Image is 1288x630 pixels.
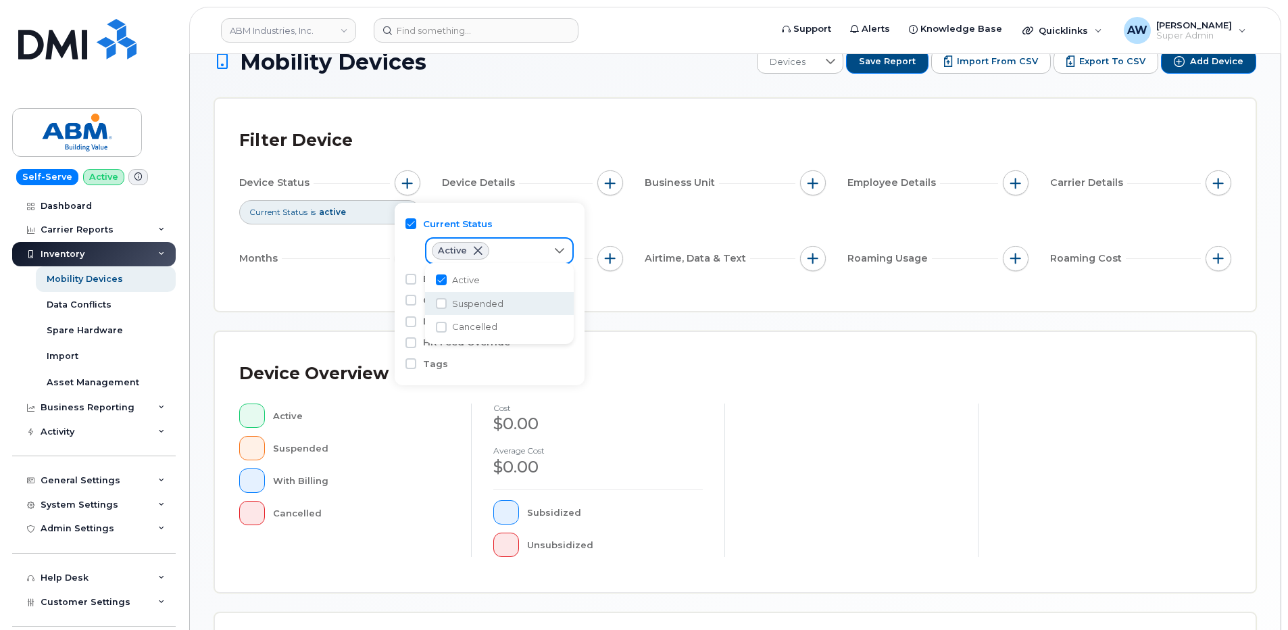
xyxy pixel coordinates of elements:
span: Save Report [859,55,916,68]
span: Business Unit [645,176,719,190]
li: Active [425,268,574,292]
a: Support [772,16,841,43]
span: is [310,206,316,218]
button: Export to CSV [1054,49,1158,74]
label: Current Status [423,218,493,231]
label: Data Block [423,315,476,328]
span: [PERSON_NAME] [1156,20,1232,30]
label: Tags [423,358,448,370]
div: Active [273,404,450,428]
input: Find something... [374,18,578,43]
div: Subsidized [527,500,703,525]
span: Months [239,251,282,266]
div: Cancelled [273,501,450,525]
span: Quicklinks [1039,25,1088,36]
div: $0.00 [493,456,703,479]
span: Active [438,247,467,255]
div: Unsubsidized [527,533,703,557]
span: Device Details [442,176,519,190]
a: Knowledge Base [899,16,1012,43]
span: Airtime, Data & Text [645,251,750,266]
button: Save Report [846,49,928,74]
a: Alerts [841,16,899,43]
span: Import from CSV [957,55,1038,68]
div: $0.00 [493,412,703,435]
span: Knowledge Base [920,22,1002,36]
span: Suspended [452,297,503,310]
span: Cancelled [452,320,497,333]
div: With Billing [273,468,450,493]
label: Call Forwarding [423,294,501,307]
li: Suspended [425,292,574,316]
span: Employee Details [847,176,940,190]
span: active [319,207,346,217]
span: Export to CSV [1079,55,1145,68]
div: Quicklinks [1013,17,1112,44]
span: Carrier Details [1050,176,1127,190]
label: HR Feed Override [423,336,510,349]
button: Import from CSV [931,49,1051,74]
span: Devices [758,50,818,74]
div: Device Overview [239,356,389,391]
span: Roaming Cost [1050,251,1126,266]
span: Mobility Devices [240,50,426,74]
span: Active [452,274,480,287]
span: AW [1127,22,1147,39]
li: Cancelled [425,315,574,339]
a: ABM Industries, Inc. [221,18,356,43]
span: Add Device [1190,55,1243,68]
span: Roaming Usage [847,251,932,266]
div: Filter Device [239,123,353,158]
span: Support [793,22,831,36]
h4: cost [493,404,703,412]
span: Current Status [249,206,307,218]
span: Device Status [239,176,314,190]
h4: Average cost [493,446,703,455]
span: Alerts [862,22,890,36]
span: Super Admin [1156,30,1232,41]
div: Suspended [273,436,450,460]
ul: Option List [425,263,574,344]
div: Alyssa Wagner [1114,17,1256,44]
label: Billing Status [423,272,487,285]
button: Add Device [1161,49,1256,74]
